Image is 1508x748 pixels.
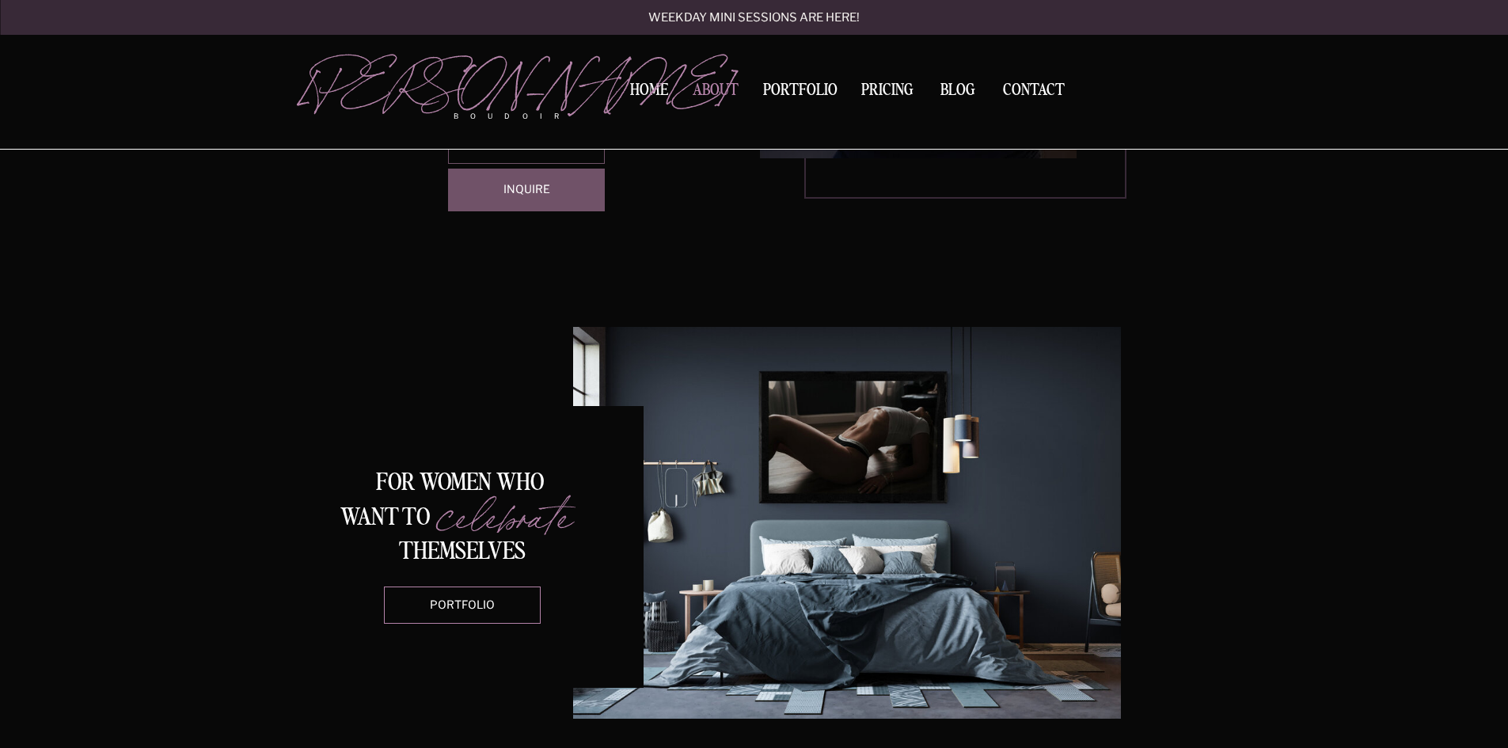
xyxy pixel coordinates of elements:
p: themselves [328,540,598,564]
a: Portfolio [758,82,843,104]
a: Weekday mini sessions are here! [606,12,902,25]
a: Pricing [857,82,918,104]
p: Want To [319,506,430,530]
a: [PERSON_NAME] [301,56,585,104]
a: portfolio [449,137,604,148]
a: Contact [997,82,1071,99]
a: Inquire [449,184,605,196]
a: BLOG [933,82,982,97]
p: celebrate [436,491,617,540]
a: Portfolio [384,599,541,611]
p: boudoir [454,111,585,122]
p: For women WHO [315,471,606,498]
